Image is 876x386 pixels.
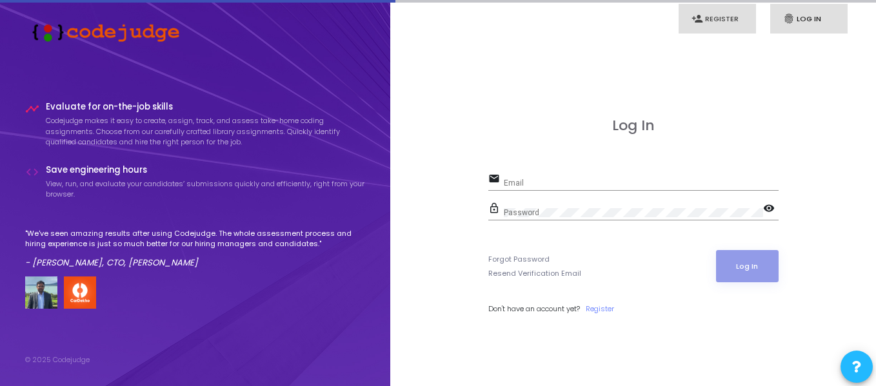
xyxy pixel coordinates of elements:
h4: Evaluate for on-the-job skills [46,102,366,112]
mat-icon: visibility [763,202,779,217]
span: Don't have an account yet? [488,304,580,314]
img: user image [25,276,57,309]
p: "We've seen amazing results after using Codejudge. The whole assessment process and hiring experi... [25,228,366,249]
p: Codejudge makes it easy to create, assign, track, and assess take-home coding assignments. Choose... [46,115,366,148]
a: Forgot Password [488,254,550,265]
mat-icon: lock_outline [488,202,504,217]
i: code [25,165,39,179]
a: person_addRegister [679,4,756,34]
mat-icon: email [488,172,504,188]
a: Register [586,304,614,314]
h4: Save engineering hours [46,165,366,175]
i: person_add [692,13,703,24]
a: fingerprintLog In [770,4,848,34]
em: - [PERSON_NAME], CTO, [PERSON_NAME] [25,256,198,269]
img: company-logo [64,276,96,309]
a: Resend Verification Email [488,268,581,279]
input: Email [504,179,779,188]
button: Log In [716,250,779,282]
h3: Log In [488,117,779,134]
i: fingerprint [783,13,795,24]
p: View, run, and evaluate your candidates’ submissions quickly and efficiently, right from your bro... [46,179,366,200]
i: timeline [25,102,39,116]
div: © 2025 Codejudge [25,354,90,365]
